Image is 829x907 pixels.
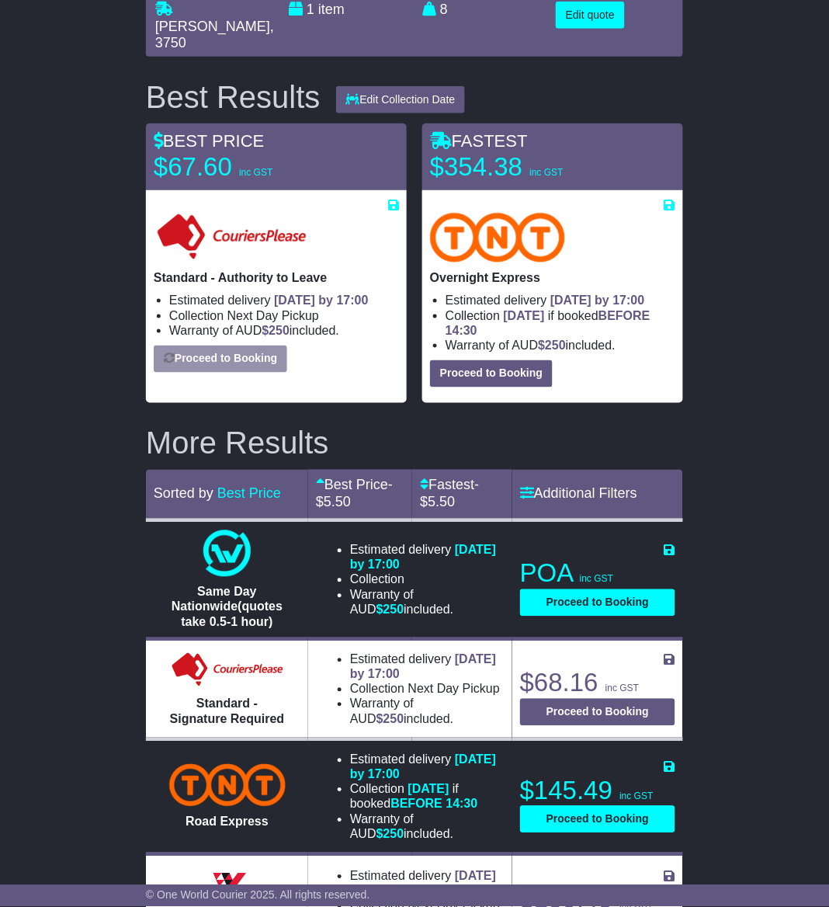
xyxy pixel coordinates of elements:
span: if booked [446,309,650,337]
li: Estimated delivery [350,652,501,682]
a: Fastest- $5.50 [420,478,479,510]
span: [DATE] by 17:00 [350,544,496,572]
span: $ [376,828,404,841]
li: Estimated delivery [350,869,501,898]
li: Collection [350,782,501,811]
span: [DATE] [408,783,449,796]
span: $ [376,603,404,617]
li: Estimated delivery [446,293,675,308]
span: $ [376,713,404,726]
li: Warranty of AUD included. [350,588,501,617]
span: $ [538,339,566,352]
span: © One World Courier 2025. All rights reserved. [146,889,370,902]
p: $354.38 [430,151,624,182]
img: One World Courier: Same Day Nationwide(quotes take 0.5-1 hour) [203,530,250,577]
span: [PERSON_NAME] [155,19,270,34]
button: Proceed to Booking [520,589,675,617]
span: - $ [316,478,393,510]
a: Best Price [217,486,281,502]
li: Warranty of AUD included. [446,338,675,353]
span: - $ [420,478,479,510]
button: Proceed to Booking [520,806,675,833]
li: Collection [169,308,399,323]
img: Couriers Please: Standard - Signature Required [169,652,286,690]
span: 8 [440,2,448,17]
span: BEFORE [598,309,650,322]
img: Couriers Please: Standard - Authority to Leave [154,213,310,262]
button: Edit quote [556,2,625,29]
li: Collection [350,572,501,587]
li: Warranty of AUD included. [169,323,399,338]
span: Next Day Pickup [227,309,319,322]
p: $145.49 [520,776,675,807]
span: 1 [307,2,314,17]
button: Proceed to Booking [154,346,287,373]
p: Overnight Express [430,270,675,285]
span: inc GST [580,574,613,585]
span: inc GST [605,683,639,694]
span: , 3750 [155,19,274,51]
span: Same Day Nationwide(quotes take 0.5-1 hour) [172,586,283,628]
span: Next Day Pickup [408,683,500,696]
button: Edit Collection Date [336,86,466,113]
span: [DATE] by 17:00 [274,294,369,307]
button: Proceed to Booking [430,360,553,387]
li: Warranty of AUD included. [350,812,501,842]
img: TNT Domestic: Road Express [169,764,286,807]
span: inc GST [529,167,563,178]
span: [DATE] by 17:00 [350,870,496,898]
a: Additional Filters [520,486,637,502]
span: 250 [383,828,404,841]
span: FASTEST [430,131,528,151]
span: BEST PRICE [154,131,264,151]
span: 14:30 [446,324,477,337]
span: 250 [545,339,566,352]
li: Collection [350,682,501,697]
p: POA [520,558,675,589]
button: Proceed to Booking [520,699,675,726]
p: Standard - Authority to Leave [154,270,399,285]
span: 250 [269,324,290,337]
span: inc GST [239,167,272,178]
span: Standard - Signature Required [170,697,285,725]
span: 250 [383,603,404,617]
span: 14:30 [446,798,478,811]
span: inc GST [619,791,653,802]
li: Estimated delivery [169,293,399,308]
p: $68.16 [520,668,675,699]
h2: More Results [146,426,683,460]
span: 5.50 [324,495,351,510]
div: Best Results [138,80,328,114]
a: Best Price- $5.50 [316,478,393,510]
span: [DATE] by 17:00 [550,294,645,307]
span: 5.50 [428,495,456,510]
li: Estimated delivery [350,752,501,782]
span: BEFORE [391,798,443,811]
li: Estimated delivery [350,543,501,572]
span: [DATE] by 17:00 [350,753,496,781]
span: Sorted by [154,486,213,502]
span: if booked [350,783,478,811]
span: item [318,2,345,17]
li: Collection [446,308,675,338]
span: [DATE] [504,309,545,322]
li: Warranty of AUD included. [350,697,501,726]
img: TNT Domestic: Overnight Express [430,213,565,262]
span: $ [262,324,290,337]
p: $67.60 [154,151,348,182]
span: Road Express [186,815,269,829]
span: 250 [383,713,404,726]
